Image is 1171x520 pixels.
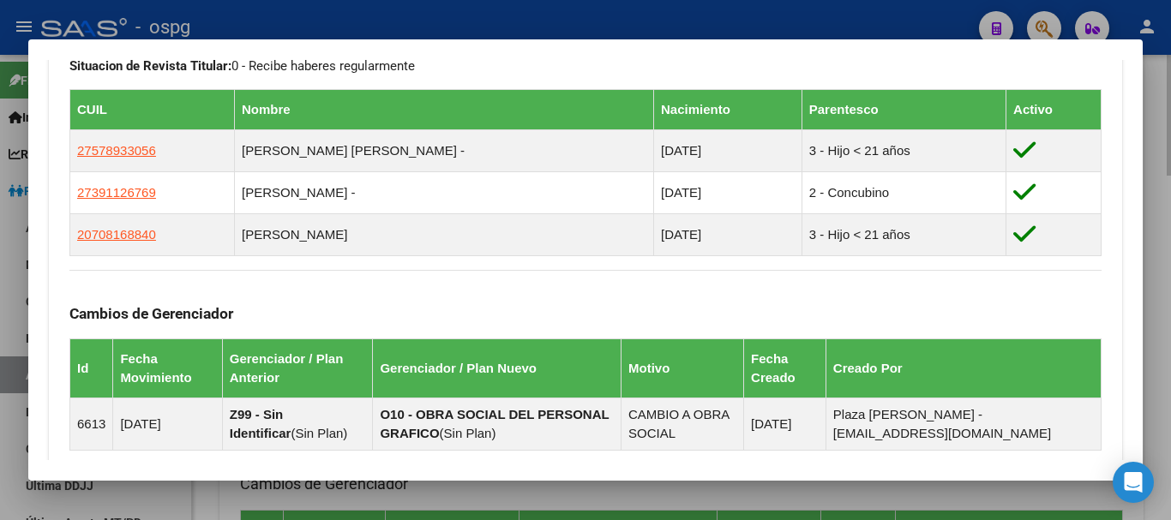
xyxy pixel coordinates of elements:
td: Plaza [PERSON_NAME] - [EMAIL_ADDRESS][DOMAIN_NAME] [826,397,1101,450]
td: [DATE] [113,397,222,450]
td: [DATE] [654,213,802,255]
td: 3 - Hijo < 21 años [802,213,1006,255]
td: 2 - Concubino [802,171,1006,213]
td: ( ) [373,397,622,450]
td: [PERSON_NAME] [234,213,653,255]
td: [DATE] [654,129,802,171]
strong: Situacion de Revista Titular: [69,58,231,74]
td: ( ) [222,397,373,450]
th: Fecha Creado [744,338,826,397]
td: CAMBIO A OBRA SOCIAL [621,397,743,450]
th: Fecha Movimiento [113,338,222,397]
th: Nacimiento [654,89,802,129]
th: Gerenciador / Plan Nuevo [373,338,622,397]
strong: Z99 - Sin Identificar [230,407,291,440]
th: Parentesco [802,89,1006,129]
span: 27578933056 [77,143,156,158]
th: Activo [1006,89,1102,129]
td: [PERSON_NAME] [PERSON_NAME] - [234,129,653,171]
span: 20708168840 [77,227,156,242]
th: Motivo [621,338,743,397]
span: 27391126769 [77,185,156,200]
th: Nombre [234,89,653,129]
td: 6613 [70,397,113,450]
th: Gerenciador / Plan Anterior [222,338,373,397]
span: Sin Plan [444,426,492,440]
td: 3 - Hijo < 21 años [802,129,1006,171]
td: [DATE] [654,171,802,213]
th: Id [70,338,113,397]
strong: O10 - OBRA SOCIAL DEL PERSONAL GRAFICO [380,407,609,440]
div: Open Intercom Messenger [1113,462,1154,503]
span: 0 - Recibe haberes regularmente [69,58,415,74]
td: [PERSON_NAME] - [234,171,653,213]
th: CUIL [70,89,235,129]
span: Sin Plan [295,426,343,440]
td: [DATE] [744,397,826,450]
h3: Cambios de Gerenciador [69,304,1102,323]
th: Creado Por [826,338,1101,397]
